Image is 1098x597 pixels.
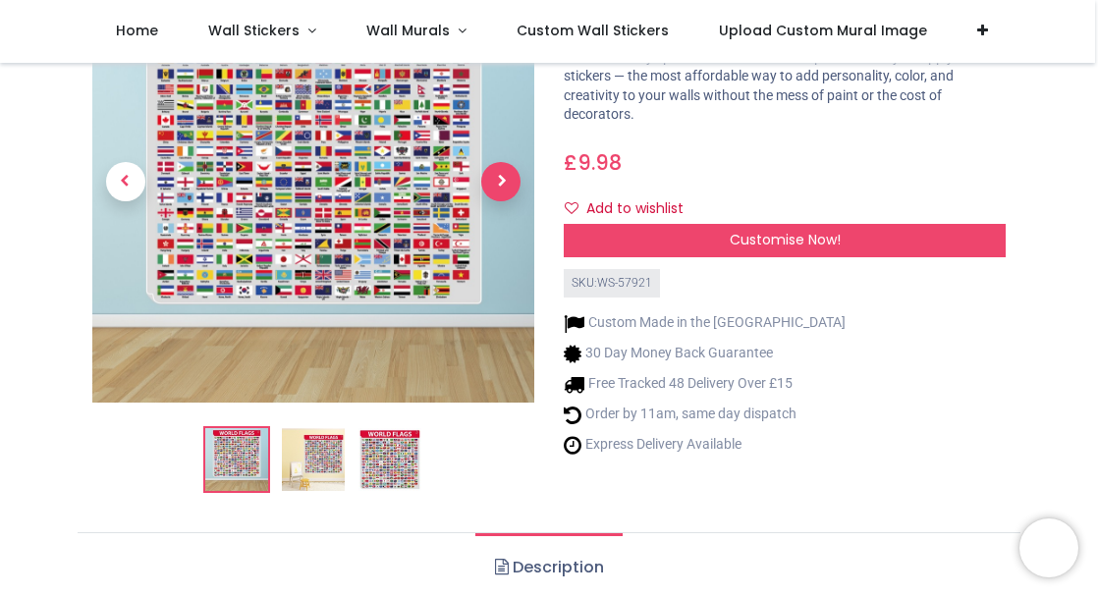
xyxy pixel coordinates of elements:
[282,428,345,491] img: WS-57921-02
[564,374,846,395] li: Free Tracked 48 Delivery Over £15
[564,269,660,298] div: SKU: WS-57921
[468,27,535,336] a: Next
[116,21,158,40] span: Home
[1019,518,1078,577] iframe: Brevo live chat
[517,21,669,40] span: Custom Wall Stickers
[366,21,450,40] span: Wall Murals
[565,201,578,215] i: Add to wishlist
[205,428,268,491] img: World Flags Educational Wall Sticker
[564,344,846,364] li: 30 Day Money Back Guarantee
[564,48,1006,125] p: Transform any space in minutes with our premium easy-to-apply wall stickers — the most affordable...
[564,313,846,334] li: Custom Made in the [GEOGRAPHIC_DATA]
[719,21,927,40] span: Upload Custom Mural Image
[106,162,145,201] span: Previous
[730,230,841,249] span: Customise Now!
[208,21,300,40] span: Wall Stickers
[481,162,521,201] span: Next
[577,148,622,177] span: 9.98
[358,428,421,491] img: WS-57921-03
[564,192,700,226] button: Add to wishlistAdd to wishlist
[564,148,622,177] span: £
[564,435,846,456] li: Express Delivery Available
[564,405,846,425] li: Order by 11am, same day dispatch
[92,27,159,336] a: Previous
